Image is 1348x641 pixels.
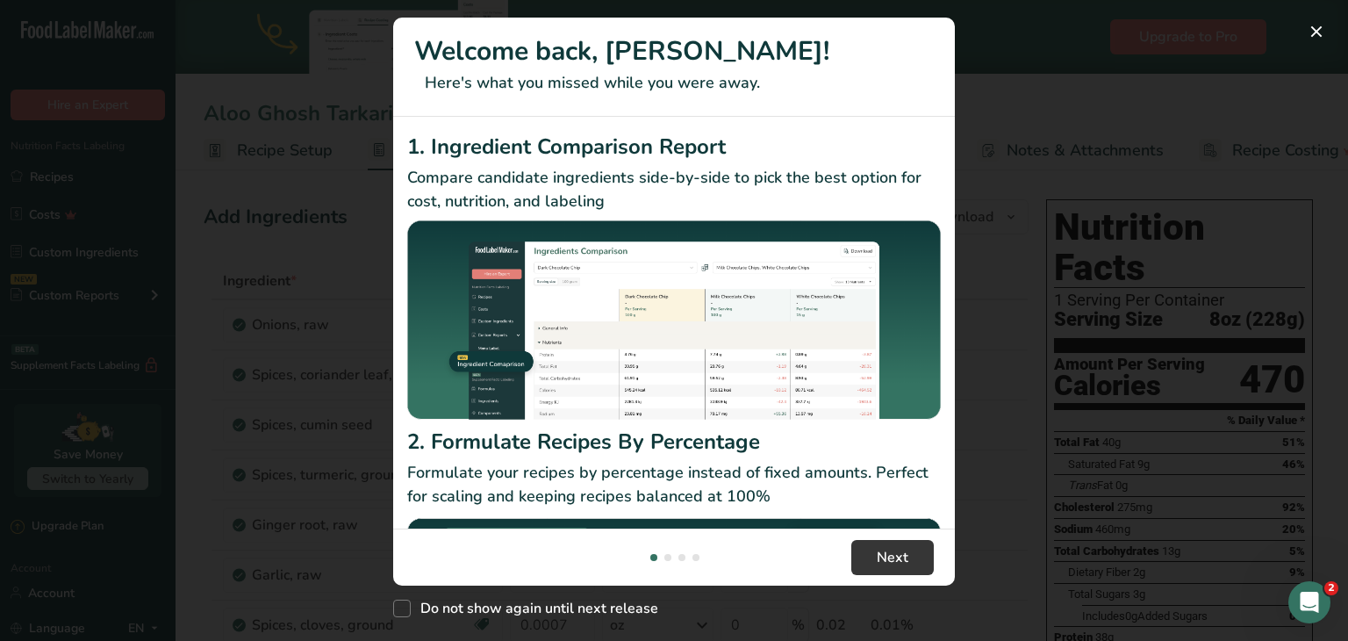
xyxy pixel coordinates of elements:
span: Next [877,547,908,568]
p: Formulate your recipes by percentage instead of fixed amounts. Perfect for scaling and keeping re... [407,461,941,508]
img: Ingredient Comparison Report [407,220,941,420]
span: Do not show again until next release [411,600,658,617]
span: 2 [1324,581,1338,595]
p: Compare candidate ingredients side-by-side to pick the best option for cost, nutrition, and labeling [407,166,941,213]
p: Here's what you missed while you were away. [414,71,934,95]
h2: 2. Formulate Recipes By Percentage [407,426,941,457]
h2: 1. Ingredient Comparison Report [407,131,941,162]
button: Next [851,540,934,575]
iframe: Intercom live chat [1288,581,1330,623]
h1: Welcome back, [PERSON_NAME]! [414,32,934,71]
